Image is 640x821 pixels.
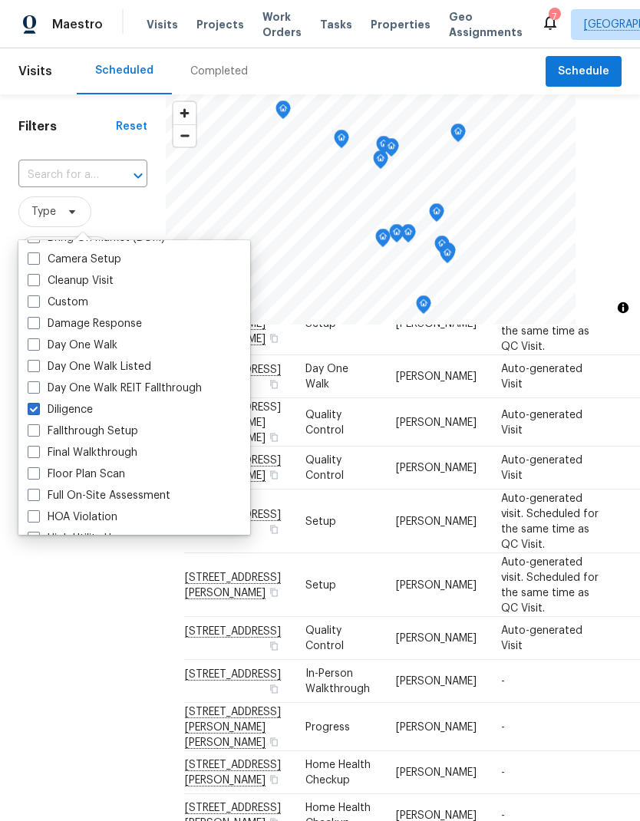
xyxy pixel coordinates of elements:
[28,424,138,439] label: Fallthrough Setup
[558,62,609,81] span: Schedule
[267,378,281,391] button: Copy Address
[267,585,281,598] button: Copy Address
[396,767,477,778] span: [PERSON_NAME]
[275,101,291,124] div: Map marker
[28,402,93,417] label: Diligence
[28,273,114,289] label: Cleanup Visit
[501,295,599,351] span: Auto-generated visit. Scheduled for the same time as QC Visit.
[173,102,196,124] button: Zoom in
[28,381,202,396] label: Day One Walk REIT Fallthrough
[501,556,599,613] span: Auto-generated visit. Scheduled for the same time as QC Visit.
[375,229,391,252] div: Map marker
[396,516,477,526] span: [PERSON_NAME]
[396,676,477,687] span: [PERSON_NAME]
[305,318,336,328] span: Setup
[389,224,404,248] div: Map marker
[501,493,599,549] span: Auto-generated visit. Scheduled for the same time as QC Visit.
[440,245,455,269] div: Map marker
[95,63,153,78] div: Scheduled
[501,625,582,651] span: Auto-generated Visit
[262,9,302,40] span: Work Orders
[305,625,344,651] span: Quality Control
[305,760,371,786] span: Home Health Checkup
[52,17,103,32] span: Maestro
[116,119,147,134] div: Reset
[18,163,104,187] input: Search for an address...
[434,236,450,259] div: Map marker
[305,455,344,481] span: Quality Control
[28,531,136,546] label: High Utility Usage
[28,359,151,374] label: Day One Walk Listed
[501,810,505,821] span: -
[501,676,505,687] span: -
[305,721,350,732] span: Progress
[501,721,505,732] span: -
[384,138,399,162] div: Map marker
[28,316,142,331] label: Damage Response
[501,455,582,481] span: Auto-generated Visit
[28,338,117,353] label: Day One Walk
[396,318,477,328] span: [PERSON_NAME]
[147,17,178,32] span: Visits
[166,94,576,325] canvas: Map
[28,445,137,460] label: Final Walkthrough
[546,56,622,87] button: Schedule
[396,579,477,590] span: [PERSON_NAME]
[305,668,370,694] span: In-Person Walkthrough
[305,579,336,590] span: Setup
[501,364,582,390] span: Auto-generated Visit
[28,488,170,503] label: Full On-Site Assessment
[305,516,336,526] span: Setup
[401,224,416,248] div: Map marker
[501,409,582,435] span: Auto-generated Visit
[267,734,281,748] button: Copy Address
[320,19,352,30] span: Tasks
[127,165,149,186] button: Open
[549,9,559,25] div: 7
[371,17,431,32] span: Properties
[429,203,444,227] div: Map marker
[396,371,477,382] span: [PERSON_NAME]
[449,9,523,40] span: Geo Assignments
[619,299,628,316] span: Toggle attribution
[173,124,196,147] button: Zoom out
[440,242,456,266] div: Map marker
[305,409,344,435] span: Quality Control
[190,64,248,79] div: Completed
[373,150,388,174] div: Map marker
[173,125,196,147] span: Zoom out
[267,430,281,443] button: Copy Address
[396,463,477,473] span: [PERSON_NAME]
[305,364,348,390] span: Day One Walk
[267,522,281,536] button: Copy Address
[267,639,281,653] button: Copy Address
[396,633,477,644] span: [PERSON_NAME]
[267,682,281,696] button: Copy Address
[28,509,117,525] label: HOA Violation
[31,204,56,219] span: Type
[614,298,632,317] button: Toggle attribution
[334,130,349,153] div: Map marker
[267,773,281,786] button: Copy Address
[28,252,121,267] label: Camera Setup
[28,295,88,310] label: Custom
[396,810,477,821] span: [PERSON_NAME]
[501,767,505,778] span: -
[450,124,466,147] div: Map marker
[267,468,281,482] button: Copy Address
[18,54,52,88] span: Visits
[376,136,391,160] div: Map marker
[396,721,477,732] span: [PERSON_NAME]
[28,467,125,482] label: Floor Plan Scan
[396,417,477,427] span: [PERSON_NAME]
[18,119,116,134] h1: Filters
[416,295,431,319] div: Map marker
[196,17,244,32] span: Projects
[267,331,281,345] button: Copy Address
